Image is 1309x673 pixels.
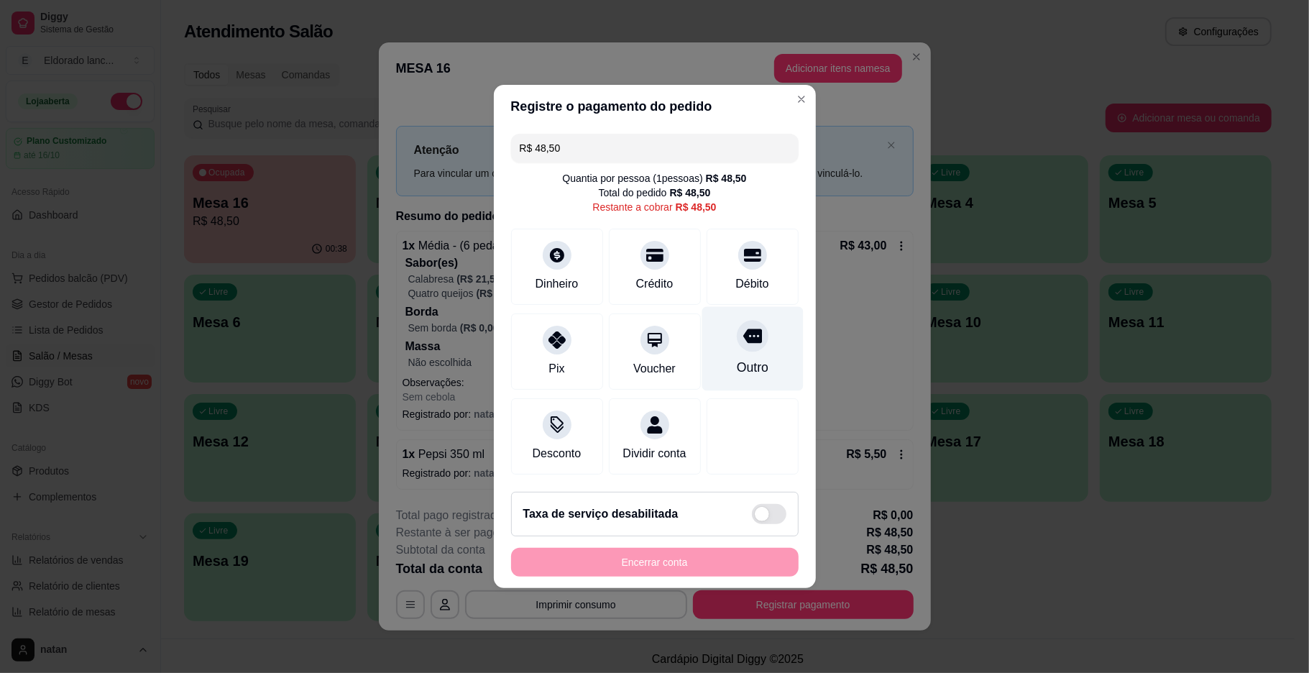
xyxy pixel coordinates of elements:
[599,186,711,200] div: Total do pedido
[636,275,674,293] div: Crédito
[633,360,676,377] div: Voucher
[706,171,747,186] div: R$ 48,50
[548,360,564,377] div: Pix
[736,358,768,377] div: Outro
[670,186,711,200] div: R$ 48,50
[533,445,582,462] div: Desconto
[520,134,790,162] input: Ex.: hambúrguer de cordeiro
[735,275,768,293] div: Débito
[592,200,716,214] div: Restante a cobrar
[562,171,746,186] div: Quantia por pessoa ( 1 pessoas)
[676,200,717,214] div: R$ 48,50
[536,275,579,293] div: Dinheiro
[523,505,679,523] h2: Taxa de serviço desabilitada
[494,85,816,128] header: Registre o pagamento do pedido
[790,88,813,111] button: Close
[623,445,686,462] div: Dividir conta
